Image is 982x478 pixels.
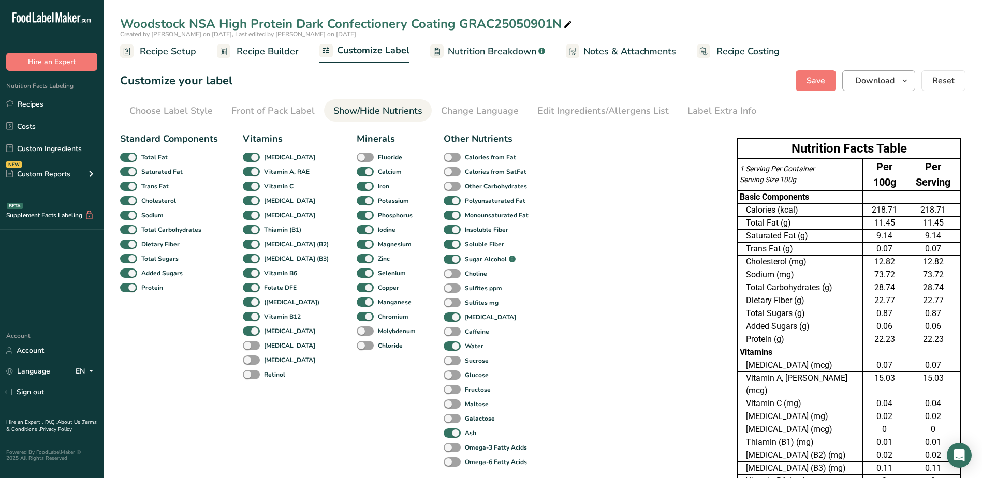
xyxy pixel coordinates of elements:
[378,326,416,336] b: Molybdenum
[921,70,965,91] button: Reset
[866,359,904,371] div: 0.07
[866,230,904,242] div: 9.14
[932,74,955,87] span: Reset
[129,104,213,118] div: Choose Label Style
[737,333,863,346] td: Protein (g)
[120,72,232,89] h1: Customize your label
[737,449,863,462] td: [MEDICAL_DATA] (B2) (mg)
[908,243,958,255] div: 0.07
[378,182,389,191] b: Iron
[465,428,476,438] b: Ash
[947,443,972,468] div: Open Intercom Messenger
[583,44,676,58] span: Notes & Attachments
[465,240,504,249] b: Soluble Fiber
[566,40,676,63] a: Notes & Attachments
[333,104,422,118] div: Show/Hide Nutrients
[465,327,489,336] b: Caffeine
[866,217,904,229] div: 11.45
[141,240,180,249] b: Dietary Fiber
[6,362,50,380] a: Language
[908,320,958,333] div: 0.06
[908,359,958,371] div: 0.07
[465,255,507,264] b: Sugar Alcohol
[378,341,403,350] b: Chloride
[378,153,402,162] b: Fluoride
[908,307,958,320] div: 0.87
[430,40,545,63] a: Nutrition Breakdown
[908,204,958,216] div: 218.71
[6,419,43,426] a: Hire an Expert .
[264,225,301,234] b: Thiamin (B1)
[465,414,495,423] b: Galactose
[737,397,863,410] td: Vitamin C (mg)
[537,104,669,118] div: Edit Ingredients/Allergens List
[120,30,356,38] span: Created by [PERSON_NAME] on [DATE], Last edited by [PERSON_NAME] on [DATE]
[737,436,863,449] td: Thiamin (B1) (mg)
[908,217,958,229] div: 11.45
[6,419,97,433] a: Terms & Conditions .
[7,203,23,209] div: BETA
[866,462,904,474] div: 0.11
[737,256,863,268] td: Cholesterol (mg)
[141,225,201,234] b: Total Carbohydrates
[737,281,863,294] td: Total Carbohydrates (g)
[780,175,796,184] span: 100g
[908,268,958,281] div: 73.72
[264,268,297,278] b: Vitamin B6
[908,449,958,461] div: 0.02
[237,44,299,58] span: Recipe Builder
[737,462,863,475] td: [MEDICAL_DATA] (B3) (mg)
[908,410,958,423] div: 0.02
[140,44,196,58] span: Recipe Setup
[264,254,329,263] b: [MEDICAL_DATA] (B3)
[855,74,895,87] span: Download
[866,243,904,255] div: 0.07
[863,158,906,190] td: Per 100g
[6,53,97,71] button: Hire an Expert
[908,333,958,346] div: 22.23
[465,385,491,394] b: Fructose
[866,410,904,423] div: 0.02
[740,175,778,184] span: Serving Size
[264,355,315,365] b: [MEDICAL_DATA]
[120,14,574,33] div: Woodstock NSA High Protein Dark Confectionery Coating GRAC25050901N
[866,449,904,461] div: 0.02
[796,70,836,91] button: Save
[40,426,72,433] a: Privacy Policy
[866,294,904,307] div: 22.77
[378,240,412,249] b: Magnesium
[465,196,525,205] b: Polyunsaturated Fat
[76,365,97,378] div: EN
[448,44,536,58] span: Nutrition Breakdown
[378,297,412,307] b: Manganese
[908,256,958,268] div: 12.82
[737,139,961,158] th: Nutrition Facts Table
[906,158,961,190] td: Per Serving
[908,436,958,449] div: 0.01
[264,153,315,162] b: [MEDICAL_DATA]
[444,132,532,146] div: Other Nutrients
[697,40,780,63] a: Recipe Costing
[908,294,958,307] div: 22.77
[357,132,419,146] div: Minerals
[465,153,516,162] b: Calories from Fat
[866,423,904,436] div: 0
[737,359,863,372] td: [MEDICAL_DATA] (mcg)
[908,462,958,474] div: 0.11
[141,196,176,205] b: Cholesterol
[737,372,863,397] td: Vitamin A, [PERSON_NAME] (mcg)
[264,182,294,191] b: Vitamin C
[465,356,489,365] b: Sucrose
[45,419,57,426] a: FAQ .
[737,320,863,333] td: Added Sugars (g)
[908,397,958,410] div: 0.04
[687,104,756,118] div: Label Extra Info
[378,283,399,292] b: Copper
[866,256,904,268] div: 12.82
[807,74,825,87] span: Save
[866,281,904,294] div: 28.74
[441,104,519,118] div: Change Language
[737,268,863,281] td: Sodium (mg)
[378,211,413,220] b: Phosphorus
[264,297,319,307] b: ([MEDICAL_DATA])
